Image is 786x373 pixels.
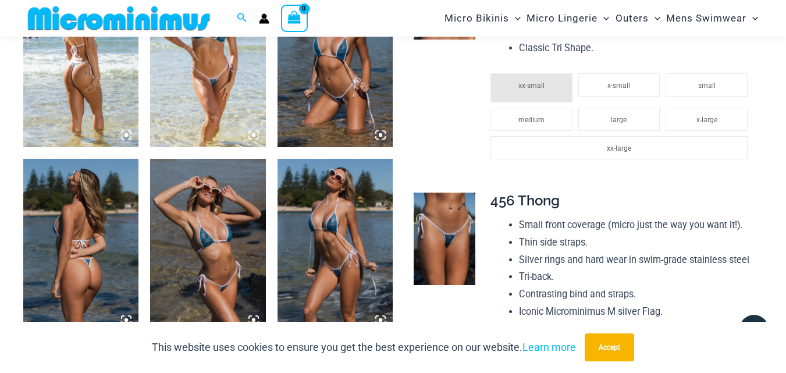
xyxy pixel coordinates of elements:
[578,73,660,97] li: x-small
[519,216,753,234] li: Small front coverage (micro just the way you want it!).
[281,5,308,31] a: View Shopping Cart, empty
[237,11,247,26] a: Search icon link
[649,3,660,33] span: Menu Toggle
[519,251,753,269] li: Silver rings and hard wear in swim-grade stainless steel
[278,159,393,332] img: Waves Breaking Ocean 312 Top 456 Bottom
[666,108,748,131] li: x-large
[414,193,475,285] img: Waves Breaking Ocean 456 Bottom
[150,159,265,332] img: Waves Breaking Ocean 312 Top 456 Bottom
[666,3,746,33] span: Mens Swimwear
[519,234,753,251] li: Thin side straps.
[607,144,631,152] span: xx-large
[578,108,660,131] li: large
[522,341,576,353] a: Learn more
[527,3,597,33] span: Micro Lingerie
[23,159,138,332] img: Waves Breaking Ocean 312 Top 456 Bottom
[666,73,748,97] li: small
[490,73,572,102] li: xx-small
[663,3,761,33] a: Mens SwimwearMenu ToggleMenu Toggle
[518,116,545,124] span: medium
[509,3,521,33] span: Menu Toggle
[597,3,609,33] span: Menu Toggle
[444,3,509,33] span: Micro Bikinis
[607,81,630,90] span: x-small
[696,116,717,124] span: x-large
[613,3,663,33] a: OutersMenu ToggleMenu Toggle
[611,116,627,124] span: large
[490,136,748,159] li: xx-large
[490,108,572,131] li: medium
[259,13,269,24] a: Account icon link
[490,192,560,209] span: 456 Thong
[440,2,763,35] nav: Site Navigation
[519,268,753,286] li: Tri-back.
[698,81,716,90] span: small
[616,3,649,33] span: Outers
[518,81,545,90] span: xx-small
[524,3,612,33] a: Micro LingerieMenu ToggleMenu Toggle
[152,339,576,356] p: This website uses cookies to ensure you get the best experience on our website.
[23,5,215,31] img: MM SHOP LOGO FLAT
[519,303,753,321] li: Iconic Microminimus M silver Flag.
[746,3,758,33] span: Menu Toggle
[519,286,753,303] li: Contrasting bind and straps.
[519,40,753,57] li: Classic Tri Shape.
[442,3,524,33] a: Micro BikinisMenu ToggleMenu Toggle
[585,333,634,361] button: Accept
